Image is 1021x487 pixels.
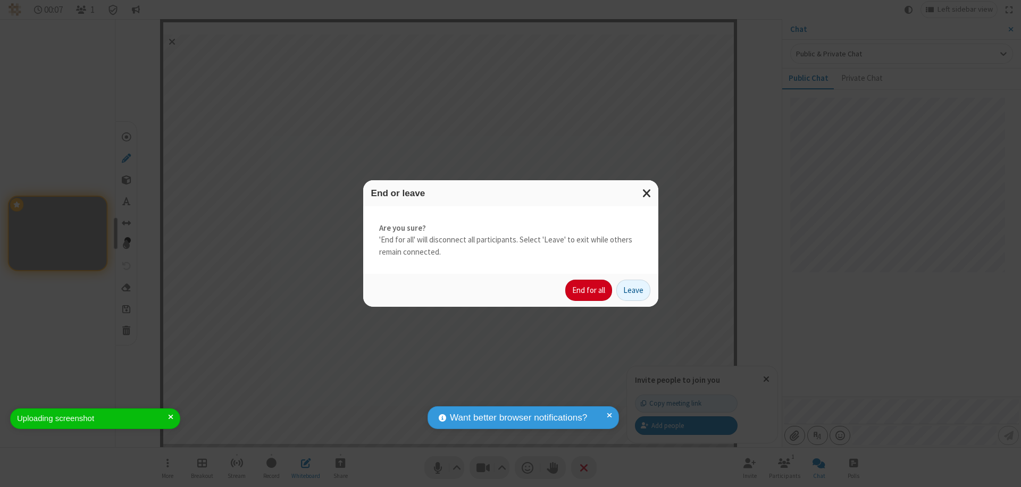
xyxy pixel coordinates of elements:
[616,280,650,301] button: Leave
[371,188,650,198] h3: End or leave
[17,413,168,425] div: Uploading screenshot
[636,180,658,206] button: Close modal
[363,206,658,274] div: 'End for all' will disconnect all participants. Select 'Leave' to exit while others remain connec...
[450,411,587,425] span: Want better browser notifications?
[565,280,612,301] button: End for all
[379,222,642,234] strong: Are you sure?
